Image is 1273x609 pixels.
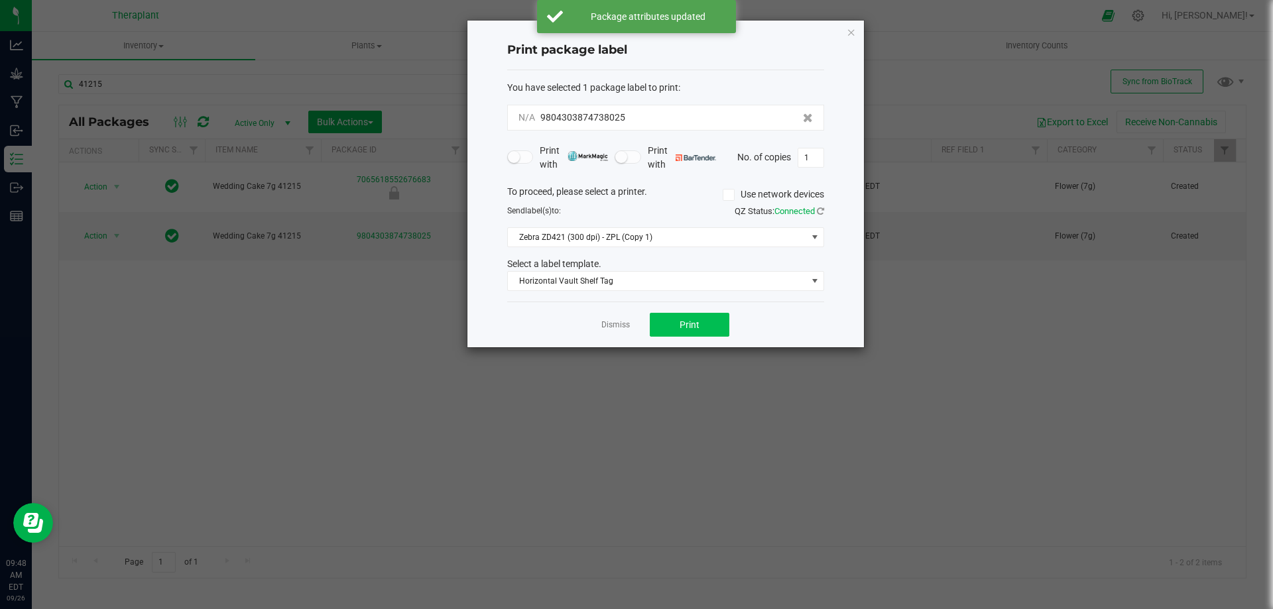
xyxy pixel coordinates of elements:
div: Package attributes updated [570,10,726,23]
div: To proceed, please select a printer. [497,185,834,205]
span: Connected [774,206,815,216]
div: : [507,81,824,95]
span: Zebra ZD421 (300 dpi) - ZPL (Copy 1) [508,228,807,247]
h4: Print package label [507,42,824,59]
span: QZ Status: [735,206,824,216]
span: 9804303874738025 [540,112,625,123]
button: Print [650,313,729,337]
span: Print [680,319,699,330]
span: N/A [518,112,535,123]
span: Print with [540,144,608,172]
a: Dismiss [601,319,630,331]
img: mark_magic_cybra.png [568,151,608,161]
div: Select a label template. [497,257,834,271]
span: Print with [648,144,716,172]
span: You have selected 1 package label to print [507,82,678,93]
span: No. of copies [737,151,791,162]
span: label(s) [525,206,552,215]
span: Horizontal Vault Shelf Tag [508,272,807,290]
span: Send to: [507,206,561,215]
iframe: Resource center [13,503,53,543]
label: Use network devices [723,188,824,201]
img: bartender.png [676,154,716,161]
